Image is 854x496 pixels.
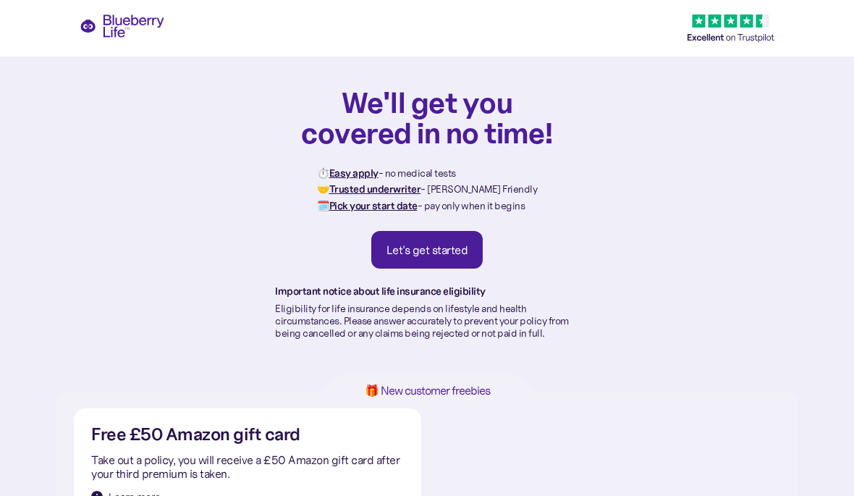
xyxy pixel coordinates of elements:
[91,426,300,444] h2: Free £50 Amazon gift card
[386,243,468,257] div: Let's get started
[275,285,486,298] strong: Important notice about life insurance eligibility
[317,165,537,214] p: ⏱️ - no medical tests 🤝 - [PERSON_NAME] Friendly 🗓️ - pay only when it begins
[371,231,483,269] a: Let's get started
[329,167,379,180] strong: Easy apply
[329,199,418,212] strong: Pick your start date
[91,453,404,481] p: Take out a policy, you will receive a £50 Amazon gift card after your third premium is taken.
[329,182,421,196] strong: Trusted underwriter
[342,384,512,397] h1: 🎁 New customer freebies
[275,303,579,339] p: Eligibility for life insurance depends on lifestyle and health circumstances. Please answer accur...
[300,87,554,148] h1: We'll get you covered in no time!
